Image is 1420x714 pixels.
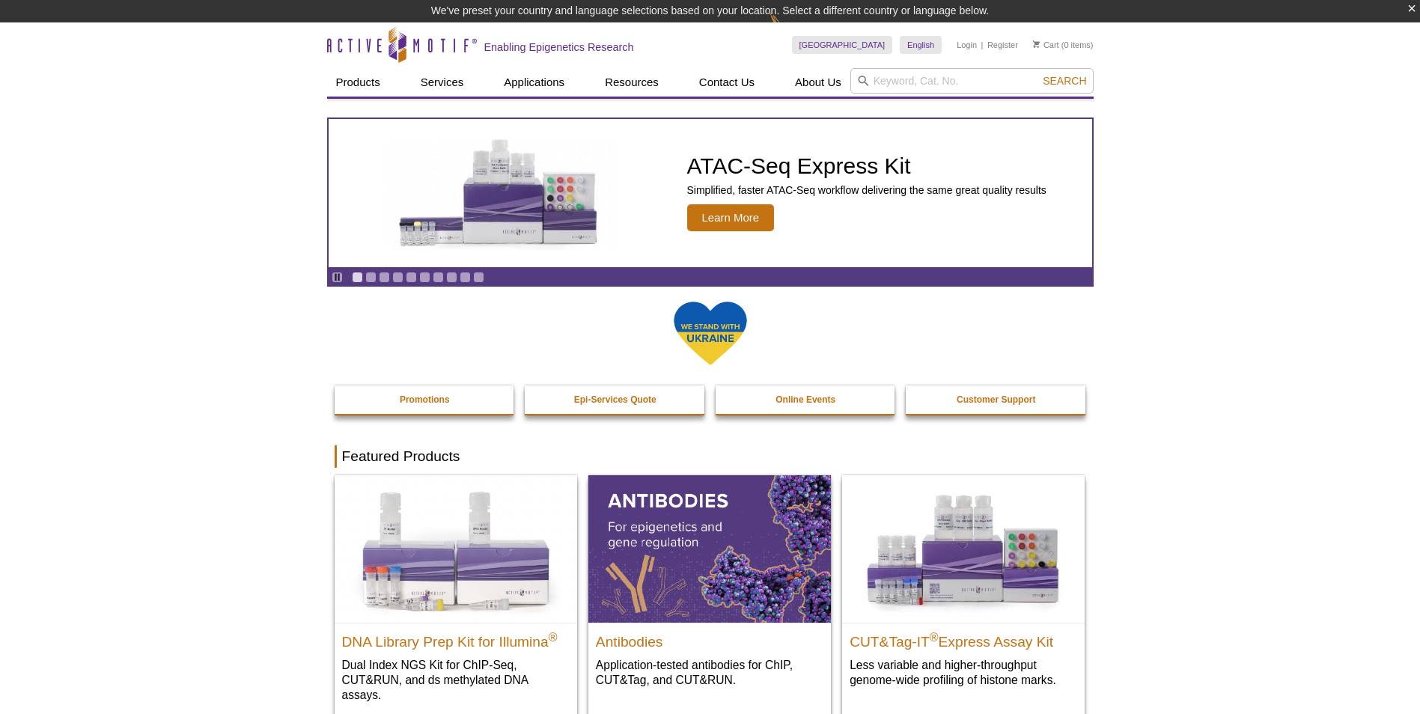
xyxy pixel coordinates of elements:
[1033,36,1094,54] li: (0 items)
[473,272,484,283] a: Go to slide 10
[495,68,573,97] a: Applications
[981,36,984,54] li: |
[335,445,1086,468] h2: Featured Products
[352,272,363,283] a: Go to slide 1
[1033,40,1040,48] img: Your Cart
[687,183,1046,197] p: Simplified, faster ATAC-Seq workflow delivering the same great quality results
[412,68,473,97] a: Services
[906,385,1087,414] a: Customer Support
[484,40,634,54] h2: Enabling Epigenetics Research
[792,36,893,54] a: [GEOGRAPHIC_DATA]
[1043,75,1086,87] span: Search
[588,475,831,702] a: All Antibodies Antibodies Application-tested antibodies for ChIP, CUT&Tag, and CUT&RUN.
[687,204,775,231] span: Learn More
[342,627,570,650] h2: DNA Library Prep Kit for Illumina
[957,40,977,50] a: Login
[1038,74,1091,88] button: Search
[406,272,417,283] a: Go to slide 5
[446,272,457,283] a: Go to slide 8
[850,657,1077,688] p: Less variable and higher-throughput genome-wide profiling of histone marks​.
[549,630,558,643] sup: ®
[775,394,835,405] strong: Online Events
[770,11,809,46] img: Change Here
[687,155,1046,177] h2: ATAC-Seq Express Kit
[327,68,389,97] a: Products
[930,630,939,643] sup: ®
[588,475,831,622] img: All Antibodies
[400,394,450,405] strong: Promotions
[842,475,1085,702] a: CUT&Tag-IT® Express Assay Kit CUT&Tag-IT®Express Assay Kit Less variable and higher-throughput ge...
[365,272,377,283] a: Go to slide 2
[987,40,1018,50] a: Register
[596,627,823,650] h2: Antibodies
[850,627,1077,650] h2: CUT&Tag-IT Express Assay Kit
[900,36,942,54] a: English
[716,385,897,414] a: Online Events
[392,272,403,283] a: Go to slide 4
[335,385,516,414] a: Promotions
[329,119,1092,267] a: ATAC-Seq Express Kit ATAC-Seq Express Kit Simplified, faster ATAC-Seq workflow delivering the sam...
[377,136,624,250] img: ATAC-Seq Express Kit
[850,68,1094,94] input: Keyword, Cat. No.
[342,657,570,703] p: Dual Index NGS Kit for ChIP-Seq, CUT&RUN, and ds methylated DNA assays.
[842,475,1085,622] img: CUT&Tag-IT® Express Assay Kit
[596,68,668,97] a: Resources
[460,272,471,283] a: Go to slide 9
[419,272,430,283] a: Go to slide 6
[1033,40,1059,50] a: Cart
[433,272,444,283] a: Go to slide 7
[957,394,1035,405] strong: Customer Support
[690,68,764,97] a: Contact Us
[335,475,577,622] img: DNA Library Prep Kit for Illumina
[329,119,1092,267] article: ATAC-Seq Express Kit
[379,272,390,283] a: Go to slide 3
[332,272,343,283] a: Toggle autoplay
[786,68,850,97] a: About Us
[596,657,823,688] p: Application-tested antibodies for ChIP, CUT&Tag, and CUT&RUN.
[673,300,748,367] img: We Stand With Ukraine
[525,385,706,414] a: Epi-Services Quote
[574,394,656,405] strong: Epi-Services Quote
